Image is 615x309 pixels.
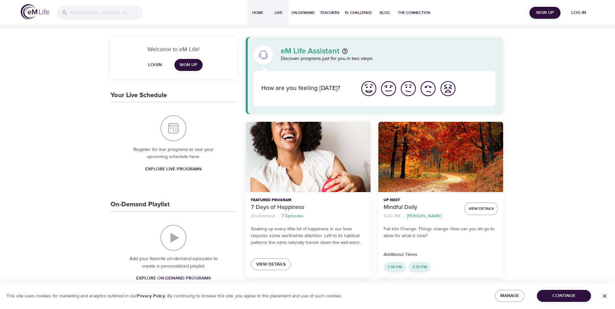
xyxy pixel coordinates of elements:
[378,122,503,192] button: Mindful Daily
[124,255,224,270] p: Add your favorite on-demand episodes to create a personalized playlist.
[281,55,496,63] p: Discover programs just for you in two steps
[143,163,204,175] a: Explore Live Programs
[384,262,406,272] div: 3:00 PM
[384,212,459,221] nav: breadcrumb
[111,201,170,208] h3: On-Demand Playlist
[281,47,339,55] p: eM Life Assistant
[398,79,418,98] button: I'm feeling ok
[529,7,561,19] button: Sign Up
[419,80,437,97] img: bad
[251,203,365,212] p: 7 Days of Happiness
[537,290,591,302] button: Continue
[134,272,213,284] a: Explore On-Demand Programs
[407,213,441,220] p: [PERSON_NAME]
[495,290,524,302] button: Manage
[379,79,398,98] button: I'm feeling good
[408,262,431,272] div: 3:30 PM
[256,260,286,269] span: View Details
[532,9,558,17] span: Sign Up
[542,292,586,300] span: Continue
[377,9,393,16] span: Blog
[251,226,365,246] p: Soaking up every little bit of happiness in our lives requires some worthwhile attention. Left to...
[438,79,458,98] button: I'm feeling worst
[563,7,594,19] button: Log in
[174,59,203,71] a: Sign Up
[261,84,351,93] p: How are you feeling [DATE]?
[399,80,417,97] img: ok
[403,212,404,221] li: ·
[439,80,457,97] img: worst
[145,165,202,173] span: Explore Live Programs
[180,61,197,69] span: Sign Up
[278,212,279,221] li: ·
[160,225,186,251] img: On-Demand Playlist
[468,205,494,212] span: View Details
[384,213,400,220] p: 3:00 PM
[398,9,430,16] span: The Connection
[384,203,459,212] p: Mindful Daily
[384,226,498,239] p: Fall Into Change: Things change: How can you let go to allow for what is now?
[360,80,378,97] img: great
[418,79,438,98] button: I'm feeling bad
[282,213,304,220] p: 7 Episodes
[111,92,167,99] h3: Your Live Schedule
[566,9,592,17] span: Log in
[408,264,431,270] span: 3:30 PM
[251,197,365,203] p: Featured Program
[271,9,286,16] span: Live
[124,146,224,161] p: Register for live programs to see your upcoming schedule here.
[380,80,397,97] img: good
[384,264,406,270] span: 3:00 PM
[258,50,268,60] img: eM Life Assistant
[145,59,165,71] button: Login
[500,292,519,300] span: Manage
[251,213,275,220] p: On-Demand
[291,9,315,16] span: On-Demand
[21,4,49,19] img: logo
[147,61,163,69] span: Login
[250,9,266,16] span: Home
[118,45,229,54] p: Welcome to eM Life!
[345,9,372,16] span: 1% Challenge
[137,293,165,299] a: Privacy Policy
[71,6,143,20] input: Find programs, teachers, etc...
[320,9,339,16] span: Teachers
[136,274,211,282] span: Explore On-Demand Programs
[246,122,371,192] button: 7 Days of Happiness
[464,202,498,215] button: View Details
[251,212,365,221] nav: breadcrumb
[384,197,459,203] p: Up Next
[384,251,498,258] p: Additional Times
[359,79,379,98] button: I'm feeling great
[251,258,291,270] a: View Details
[160,115,186,141] img: Your Live Schedule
